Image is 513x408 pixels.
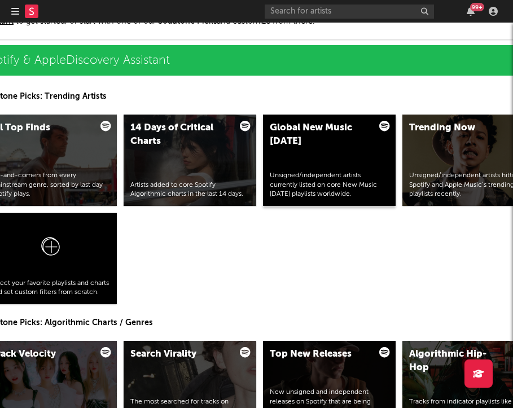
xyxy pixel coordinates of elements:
[270,121,365,148] div: Global New Music [DATE]
[263,115,396,206] a: Global New Music [DATE]Unsigned/independent artists currently listed on core New Music [DATE] pla...
[270,348,365,361] div: Top New Releases
[130,121,226,148] div: 14 Days of Critical Charts
[270,171,389,199] div: Unsigned/independent artists currently listed on core New Music [DATE] playlists worldwide.
[409,348,505,375] div: Algorithmic Hip-Hop
[130,348,226,361] div: Search Virality
[467,7,475,16] button: 99+
[124,115,256,206] a: 14 Days of Critical ChartsArtists added to core Spotify Algorithmic charts in the last 14 days.
[409,121,505,135] div: Trending Now
[470,3,484,11] div: 99 +
[265,5,434,19] input: Search for artists
[130,181,249,200] div: Artists added to core Spotify Algorithmic charts in the last 14 days.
